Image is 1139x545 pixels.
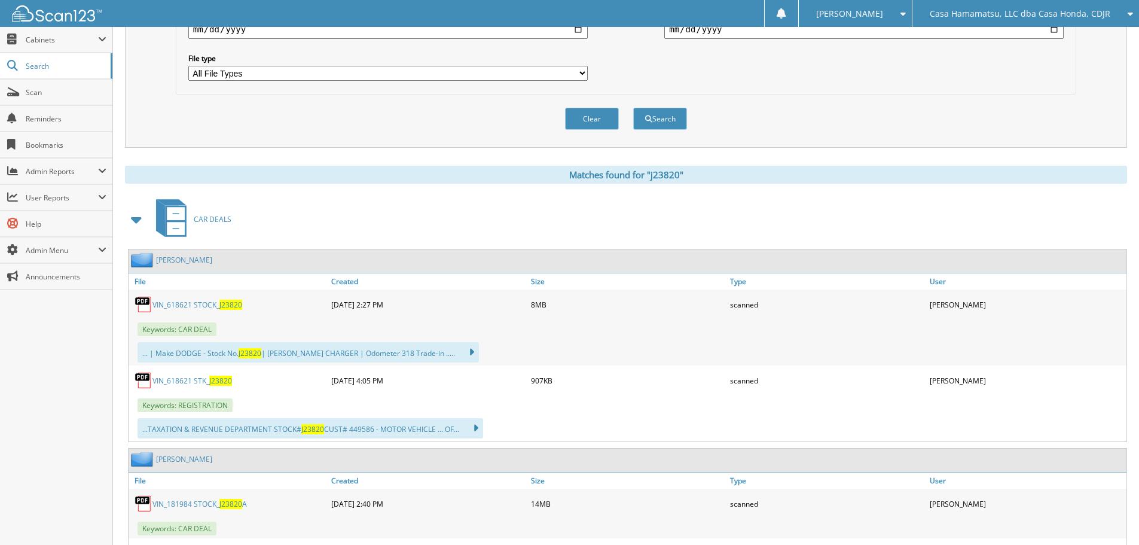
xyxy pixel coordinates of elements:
div: [PERSON_NAME] [927,492,1126,516]
a: User [927,473,1126,489]
a: VIN_618621 STK_J23820 [152,376,232,386]
span: Admin Reports [26,166,98,176]
a: File [129,473,328,489]
a: [PERSON_NAME] [156,255,212,265]
a: VIN_618621 STOCK_J23820 [152,300,242,310]
span: Keywords: CAR DEAL [138,322,216,336]
div: ... | Make DODGE - Stock No. | [PERSON_NAME] CHARGER | Odometer 318 Trade-in ..... [138,342,479,363]
span: User Reports [26,193,98,203]
img: folder2.png [131,452,156,467]
div: scanned [727,369,927,392]
a: Type [727,273,927,290]
span: J23820 [219,499,242,509]
a: Size [528,273,728,290]
div: 907KB [528,369,728,392]
input: end [664,20,1064,39]
span: J23820 [219,300,242,310]
span: Bookmarks [26,140,106,150]
span: Announcements [26,272,106,282]
a: CAR DEALS [149,196,231,243]
a: Created [328,473,528,489]
span: Scan [26,87,106,98]
img: PDF.png [135,495,152,513]
a: Type [727,473,927,489]
a: Created [328,273,528,290]
iframe: Chat Widget [1079,488,1139,545]
a: Size [528,473,728,489]
span: Admin Menu [26,245,98,255]
button: Search [633,108,687,130]
button: Clear [565,108,619,130]
span: J23820 [301,424,324,434]
input: start [188,20,588,39]
img: scan123-logo-white.svg [12,5,102,22]
div: ...TAXATION & REVENUE DEPARTMENT STOCK# CUST# 449586 - MOTOR VEHICLE ... OF... [138,418,483,439]
div: Matches found for "j23820" [125,166,1127,184]
img: PDF.png [135,372,152,389]
span: Casa Hamamatsu, LLC dba Casa Honda, CDJR [930,10,1110,17]
a: User [927,273,1126,290]
div: [DATE] 4:05 PM [328,369,528,392]
div: 14MB [528,492,728,516]
label: File type [188,53,588,63]
a: File [129,273,328,290]
img: folder2.png [131,252,156,267]
span: Keywords: REGISTRATION [138,398,233,412]
span: Cabinets [26,35,98,45]
span: Help [26,219,106,229]
span: CAR DEALS [194,214,231,224]
div: scanned [727,293,927,316]
img: PDF.png [135,296,152,313]
div: [DATE] 2:27 PM [328,293,528,316]
div: [PERSON_NAME] [927,369,1126,392]
div: scanned [727,492,927,516]
div: [DATE] 2:40 PM [328,492,528,516]
a: [PERSON_NAME] [156,454,212,464]
span: J23820 [209,376,232,386]
span: J23820 [239,348,261,358]
a: VIN_181984 STOCK_J23820A [152,499,247,509]
span: Search [26,61,105,71]
span: Keywords: CAR DEAL [138,522,216,535]
span: [PERSON_NAME] [816,10,883,17]
div: [PERSON_NAME] [927,293,1126,316]
span: Reminders [26,114,106,124]
div: 8MB [528,293,728,316]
